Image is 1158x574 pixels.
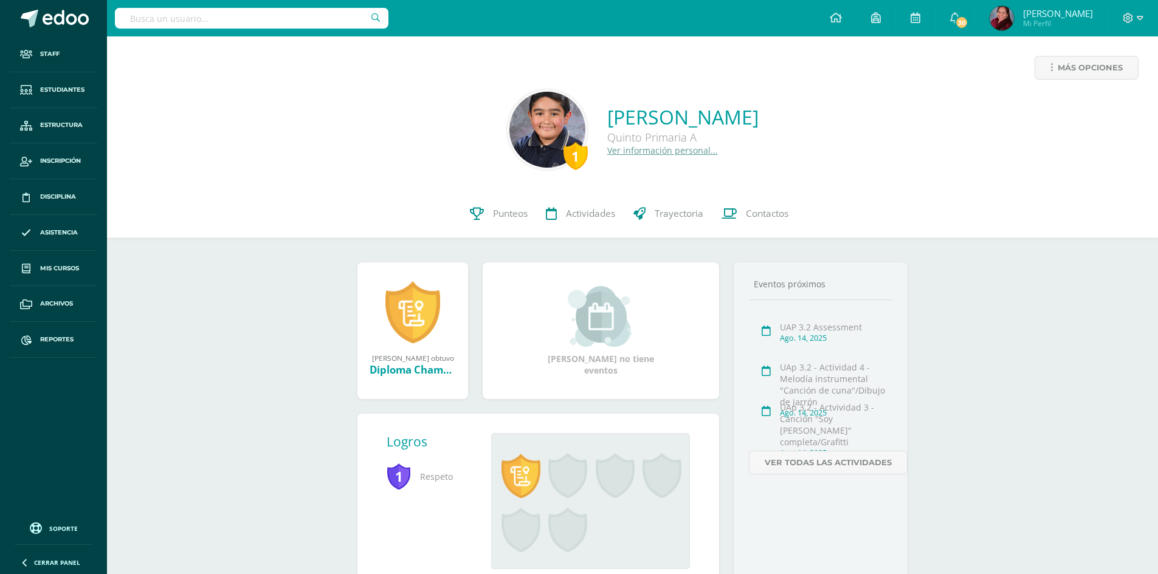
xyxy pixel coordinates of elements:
span: Trayectoria [655,207,703,220]
a: Soporte [15,519,92,536]
a: Asistencia [10,215,97,251]
span: Respeto [387,460,472,493]
a: Staff [10,36,97,72]
img: event_small.png [568,286,634,347]
a: Reportes [10,322,97,358]
span: Reportes [40,335,74,344]
a: Más opciones [1035,56,1139,80]
a: Contactos [712,190,798,238]
a: [PERSON_NAME] [607,104,759,130]
span: Actividades [566,207,615,220]
a: Actividades [537,190,624,238]
span: Soporte [49,524,78,533]
span: 30 [955,16,968,29]
div: [PERSON_NAME] no tiene eventos [540,286,662,376]
div: [PERSON_NAME] obtuvo [370,353,456,363]
span: Cerrar panel [34,558,80,567]
a: Inscripción [10,143,97,179]
span: Estructura [40,120,83,130]
span: Asistencia [40,228,78,237]
span: Archivos [40,299,73,309]
div: Eventos próximos [749,278,892,290]
div: UAp 3.2 - Actvividad 3 - Canción "Soy [PERSON_NAME]" completa/Grafitti [780,401,889,448]
img: ba988cfb675c05b93833296918c9e6d5.png [509,92,585,168]
a: Trayectoria [624,190,712,238]
a: Disciplina [10,179,97,215]
a: Estudiantes [10,72,97,108]
span: Contactos [746,207,788,220]
span: [PERSON_NAME] [1023,7,1093,19]
a: Ver información personal... [607,145,718,156]
div: 1 [563,142,588,170]
span: Estudiantes [40,85,84,95]
span: Inscripción [40,156,81,166]
img: 00c1b1db20a3e38a90cfe610d2c2e2f3.png [990,6,1014,30]
a: Estructura [10,108,97,144]
div: Ago. 14, 2025 [780,333,889,343]
span: Más opciones [1058,56,1123,79]
div: Quinto Primaria A [607,130,759,145]
span: Punteos [493,207,528,220]
a: Archivos [10,286,97,322]
input: Busca un usuario... [115,8,388,29]
span: Mis cursos [40,264,79,273]
div: Ago. 14, 2025 [780,448,889,458]
a: Mis cursos [10,251,97,287]
a: Ver todas las actividades [749,451,908,474]
a: Punteos [461,190,537,238]
span: Disciplina [40,192,76,202]
div: Logros [387,433,481,450]
div: Diploma Champagnat [370,363,456,377]
span: Staff [40,49,60,59]
div: UAp 3.2 - Actividad 4 - Melodía instrumental "Canción de cuna"/Dibujo de jarrón [780,361,889,408]
span: 1 [387,462,411,490]
span: Mi Perfil [1023,18,1093,29]
div: UAP 3.2 Assessment [780,321,889,333]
